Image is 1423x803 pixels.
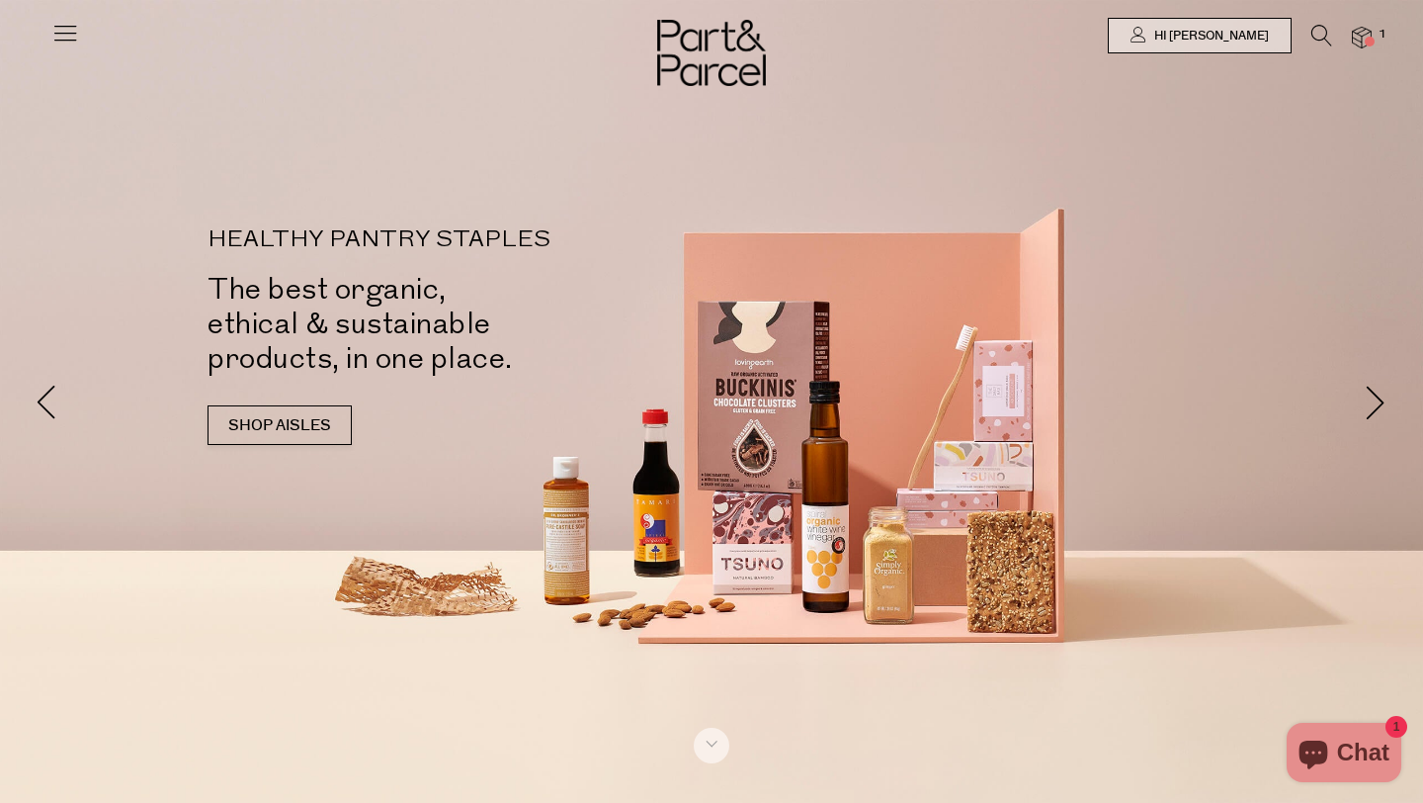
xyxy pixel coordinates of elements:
a: Hi [PERSON_NAME] [1108,18,1292,53]
a: 1 [1352,27,1372,47]
h2: The best organic, ethical & sustainable products, in one place. [208,272,741,376]
a: SHOP AISLES [208,405,352,445]
span: Hi [PERSON_NAME] [1149,28,1269,45]
p: HEALTHY PANTRY STAPLES [208,228,741,252]
span: 1 [1374,26,1391,44]
img: Part&Parcel [657,20,766,86]
inbox-online-store-chat: Shopify online store chat [1281,723,1407,787]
